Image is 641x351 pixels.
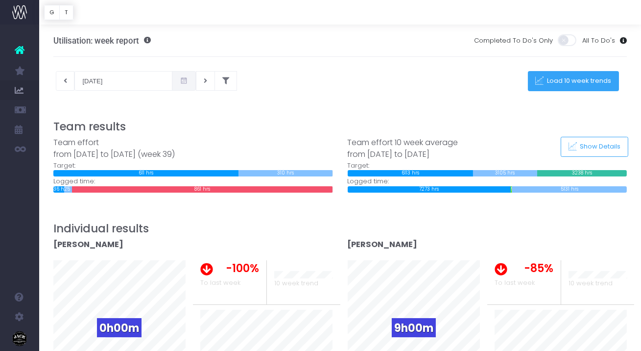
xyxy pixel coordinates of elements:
[200,278,240,288] span: To last week
[340,137,635,193] div: Target: Logged time:
[495,278,535,288] span: To last week
[46,137,340,193] div: Target: Logged time:
[569,278,613,288] span: 10 week trend
[392,318,436,337] span: 9h00m
[577,143,621,151] span: Show Details
[53,170,239,176] div: 611 hrs
[12,331,27,346] img: images/default_profile_image.png
[274,278,318,288] span: 10 week trend
[53,222,627,235] h3: Individual results
[53,120,627,133] h3: Team results
[226,260,259,276] span: -100%
[524,260,553,276] span: -85%
[348,186,511,193] div: 7273 hrs
[348,170,474,176] div: 6113 hrs
[53,186,64,193] div: 36 hrs
[511,186,512,193] div: 52 hrs
[59,5,73,20] button: T
[97,318,142,337] span: 0h00m
[53,137,333,161] div: Team effort from [DATE] to [DATE] (week 39)
[474,36,553,46] span: Completed To Do's Only
[348,239,418,250] strong: [PERSON_NAME]
[473,170,537,176] div: 3105 hrs
[537,170,627,176] div: 3238 hrs
[348,137,627,161] div: Team effort 10 week average from [DATE] to [DATE]
[64,186,72,193] div: 25 hrs
[53,239,123,250] strong: [PERSON_NAME]
[544,77,612,85] span: Load 10 week trends
[528,71,619,91] button: Load 10 week trends
[512,186,627,193] div: 5131 hrs
[72,186,333,193] div: 861 hrs
[53,36,151,46] h3: Utilisation: week report
[238,170,332,176] div: 310 hrs
[44,5,73,20] div: Vertical button group
[44,5,60,20] button: G
[582,36,615,46] span: All To Do's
